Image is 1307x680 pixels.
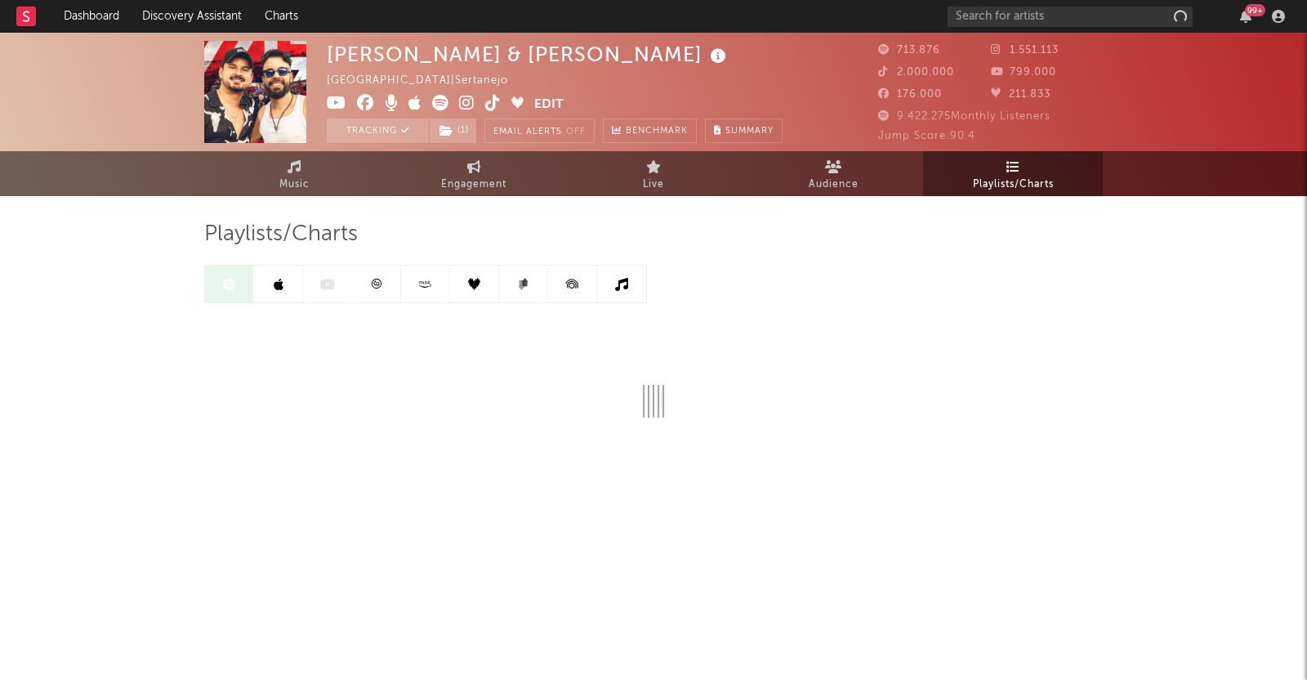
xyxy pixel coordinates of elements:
[878,89,942,100] span: 176.000
[948,7,1193,27] input: Search for artists
[327,41,730,68] div: [PERSON_NAME] & [PERSON_NAME]
[384,151,564,196] a: Engagement
[878,67,954,78] span: 2.000.000
[973,175,1054,195] span: Playlists/Charts
[204,225,358,244] span: Playlists/Charts
[705,119,783,143] button: Summary
[923,151,1103,196] a: Playlists/Charts
[279,175,310,195] span: Music
[430,119,476,143] button: (1)
[725,127,774,136] span: Summary
[878,45,940,56] span: 713.876
[643,175,664,195] span: Live
[1245,4,1265,16] div: 99 +
[566,127,586,136] em: Off
[809,175,859,195] span: Audience
[429,119,477,143] span: ( 1 )
[327,71,527,91] div: [GEOGRAPHIC_DATA] | Sertanejo
[327,119,429,143] button: Tracking
[603,119,697,143] a: Benchmark
[991,67,1056,78] span: 799.000
[204,151,384,196] a: Music
[878,111,1051,122] span: 9.422.275 Monthly Listeners
[534,95,564,115] button: Edit
[878,131,975,141] span: Jump Score: 90.4
[743,151,923,196] a: Audience
[441,175,506,195] span: Engagement
[564,151,743,196] a: Live
[1240,10,1251,23] button: 99+
[991,45,1059,56] span: 1.551.113
[484,119,595,143] button: Email AlertsOff
[626,122,688,141] span: Benchmark
[991,89,1051,100] span: 211.833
